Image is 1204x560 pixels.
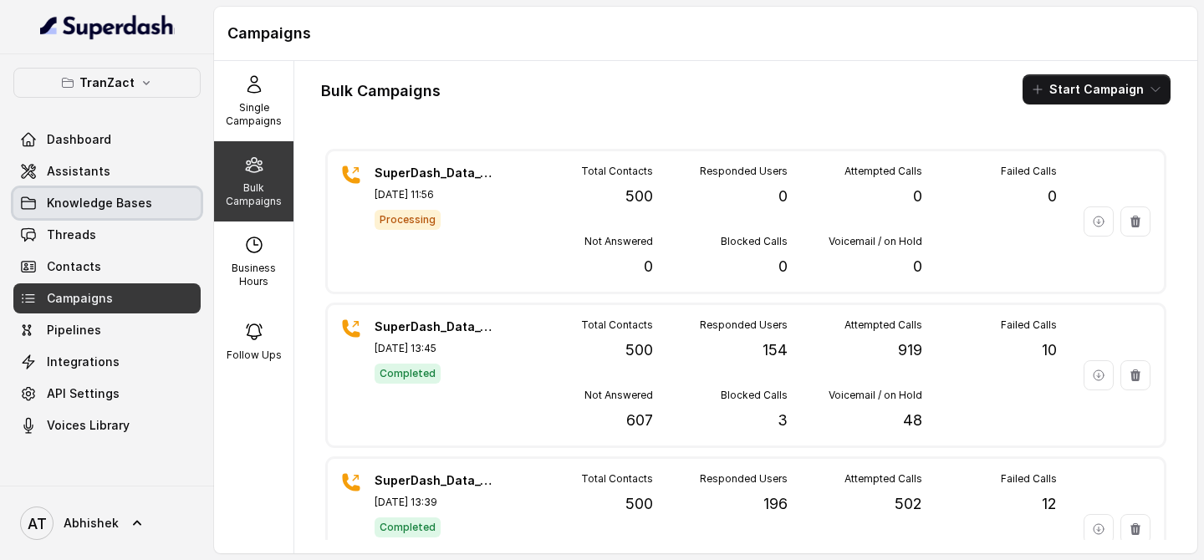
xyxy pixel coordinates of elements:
[1023,74,1171,104] button: Start Campaign
[581,472,653,486] p: Total Contacts
[625,185,653,208] p: 500
[829,389,922,402] p: Voicemail / on Hold
[1042,339,1057,362] p: 10
[79,73,135,93] p: TranZact
[778,409,788,432] p: 3
[581,318,653,332] p: Total Contacts
[763,492,788,516] p: 196
[1001,318,1057,332] p: Failed Calls
[28,515,47,532] text: AT
[47,290,113,307] span: Campaigns
[1048,185,1057,208] p: 0
[829,235,922,248] p: Voicemail / on Hold
[700,472,788,486] p: Responded Users
[13,220,201,250] a: Threads
[584,389,653,402] p: Not Answered
[64,515,119,532] span: Abhishek
[913,185,922,208] p: 0
[13,500,201,547] a: Abhishek
[1001,165,1057,178] p: Failed Calls
[584,235,653,248] p: Not Answered
[700,165,788,178] p: Responded Users
[375,318,492,335] p: SuperDash_Data_8(20875)_7 Oct_MS
[913,255,922,278] p: 0
[626,409,653,432] p: 607
[375,364,441,384] span: Completed
[898,339,922,362] p: 919
[644,255,653,278] p: 0
[47,354,120,370] span: Integrations
[721,389,788,402] p: Blocked Calls
[321,78,441,104] h1: Bulk Campaigns
[721,235,788,248] p: Blocked Calls
[13,410,201,440] a: Voices Library
[763,339,788,362] p: 154
[40,13,175,40] img: light.svg
[13,347,201,377] a: Integrations
[47,163,110,180] span: Assistants
[47,195,152,211] span: Knowledge Bases
[375,188,492,201] p: [DATE] 11:56
[1042,492,1057,516] p: 12
[13,68,201,98] button: TranZact
[47,322,101,339] span: Pipelines
[13,125,201,155] a: Dashboard
[375,496,492,509] p: [DATE] 13:39
[221,101,287,128] p: Single Campaigns
[375,517,441,537] span: Completed
[1001,472,1057,486] p: Failed Calls
[895,492,922,516] p: 502
[700,318,788,332] p: Responded Users
[375,472,492,489] p: SuperDash_Data_8(20875)_6 Oct_MS
[625,339,653,362] p: 500
[778,255,788,278] p: 0
[13,379,201,409] a: API Settings
[375,165,492,181] p: SuperDash_Data_8(20875)_14Oct_MS
[221,181,287,208] p: Bulk Campaigns
[375,342,492,355] p: [DATE] 13:45
[13,283,201,313] a: Campaigns
[844,318,922,332] p: Attempted Calls
[844,472,922,486] p: Attempted Calls
[844,165,922,178] p: Attempted Calls
[47,131,111,148] span: Dashboard
[47,417,130,434] span: Voices Library
[581,165,653,178] p: Total Contacts
[227,20,1184,47] h1: Campaigns
[625,492,653,516] p: 500
[47,227,96,243] span: Threads
[47,385,120,402] span: API Settings
[47,258,101,275] span: Contacts
[778,185,788,208] p: 0
[13,188,201,218] a: Knowledge Bases
[903,409,922,432] p: 48
[375,210,441,230] span: Processing
[13,252,201,282] a: Contacts
[227,349,282,362] p: Follow Ups
[13,315,201,345] a: Pipelines
[13,156,201,186] a: Assistants
[221,262,287,288] p: Business Hours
